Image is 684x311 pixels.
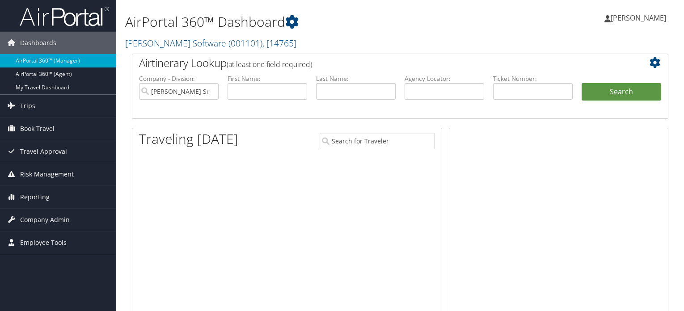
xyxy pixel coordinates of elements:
[320,133,435,149] input: Search for Traveler
[20,32,56,54] span: Dashboards
[125,13,492,31] h1: AirPortal 360™ Dashboard
[20,95,35,117] span: Trips
[227,59,312,69] span: (at least one field required)
[493,74,573,83] label: Ticket Number:
[604,4,675,31] a: [PERSON_NAME]
[20,140,67,163] span: Travel Approval
[582,83,661,101] button: Search
[20,6,109,27] img: airportal-logo.png
[20,231,67,254] span: Employee Tools
[139,74,219,83] label: Company - Division:
[20,186,50,208] span: Reporting
[316,74,396,83] label: Last Name:
[611,13,666,23] span: [PERSON_NAME]
[262,37,296,49] span: , [ 14765 ]
[405,74,484,83] label: Agency Locator:
[20,209,70,231] span: Company Admin
[20,118,55,140] span: Book Travel
[139,55,616,71] h2: Airtinerary Lookup
[228,74,307,83] label: First Name:
[20,163,74,185] span: Risk Management
[139,130,238,148] h1: Traveling [DATE]
[125,37,296,49] a: [PERSON_NAME] Software
[228,37,262,49] span: ( 001101 )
